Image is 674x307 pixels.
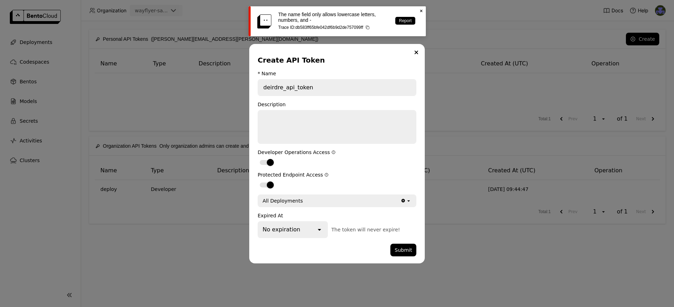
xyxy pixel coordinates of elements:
svg: open [316,226,323,233]
a: Report [395,17,415,25]
button: Submit [390,244,416,256]
button: Close [412,48,421,57]
svg: open [406,198,411,204]
div: dialog [249,44,425,263]
div: No expiration [263,225,300,234]
span: The token will never expire! [331,227,400,232]
div: Developer Operations Access [258,149,416,155]
svg: Clear value [401,198,406,203]
div: Expired At [258,213,416,218]
p: The name field only allows lowercase letters, numbers, and - [278,12,389,23]
div: Create API Token [258,55,414,65]
div: Description [258,102,416,107]
div: Name [262,71,276,76]
p: Trace ID: db583ff65bfe042df6b9d2de757099ff [278,25,389,30]
svg: Close [418,8,424,14]
div: Protected Endpoint Access [258,172,416,178]
div: All Deployments [263,197,303,204]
